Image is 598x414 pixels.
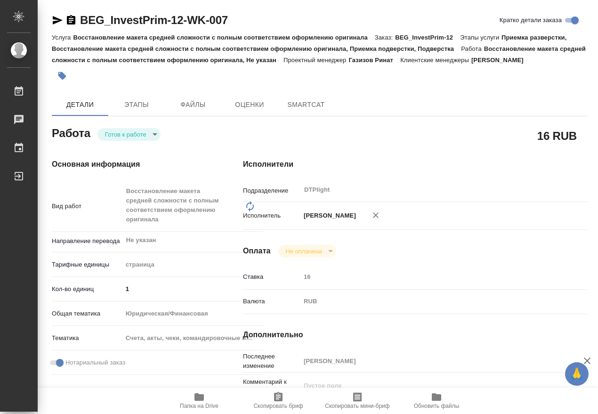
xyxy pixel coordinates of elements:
button: Скопировать ссылку для ЯМессенджера [52,15,63,26]
button: Готов к работе [102,130,149,138]
h2: Работа [52,124,90,141]
button: 🙏 [565,362,589,386]
span: Нотариальный заказ [65,358,125,367]
button: Не оплачена [283,247,325,255]
span: Скопировать мини-бриф [325,403,389,409]
p: Этапы услуги [460,34,501,41]
div: Готов к работе [278,245,336,258]
p: Кол-во единиц [52,284,122,294]
div: Счета, акты, чеки, командировочные и таможенные документы [122,330,264,346]
p: Клиентские менеджеры [400,57,471,64]
p: Комментарий к работе [243,377,300,396]
p: Общая тематика [52,309,122,318]
button: Скопировать мини-бриф [318,388,397,414]
h4: Оплата [243,245,271,257]
div: Готов к работе [97,128,161,141]
input: Пустое поле [300,354,559,368]
button: Папка на Drive [160,388,239,414]
button: Добавить тэг [52,65,73,86]
h4: Основная информация [52,159,205,170]
p: Работа [461,45,484,52]
p: Ставка [243,272,300,282]
div: страница [122,257,264,273]
button: Обновить файлы [397,388,476,414]
span: 🙏 [569,364,585,384]
p: Услуга [52,34,73,41]
p: Подразделение [243,186,300,195]
p: Восстановление макета средней сложности с полным соответствием оформлению оригинала [73,34,374,41]
span: SmartCat [283,99,329,111]
p: Последнее изменение [243,352,300,371]
p: Тарифные единицы [52,260,122,269]
span: Кратко детали заказа [500,16,562,25]
span: Файлы [170,99,216,111]
div: Юридическая/Финансовая [122,306,264,322]
p: Заказ: [375,34,395,41]
a: BEG_InvestPrim-12-WK-007 [80,14,228,26]
button: Скопировать бриф [239,388,318,414]
div: RUB [300,293,559,309]
h4: Дополнительно [243,329,588,341]
span: Папка на Drive [180,403,218,409]
p: Валюта [243,297,300,306]
p: [PERSON_NAME] [300,211,356,220]
p: Направление перевода [52,236,122,246]
input: ✎ Введи что-нибудь [122,282,264,296]
p: Газизов Ринат [348,57,400,64]
p: [PERSON_NAME] [471,57,531,64]
p: Тематика [52,333,122,343]
p: BEG_InvestPrim-12 [395,34,460,41]
h2: 16 RUB [537,128,577,144]
span: Обновить файлы [414,403,460,409]
input: Пустое поле [300,270,559,284]
button: Удалить исполнителя [365,205,386,226]
p: Проектный менеджер [283,57,348,64]
p: Вид работ [52,202,122,211]
span: Скопировать бриф [253,403,303,409]
button: Скопировать ссылку [65,15,77,26]
p: Исполнитель [243,211,300,220]
h4: Исполнители [243,159,588,170]
span: Детали [57,99,103,111]
span: Оценки [227,99,272,111]
span: Этапы [114,99,159,111]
